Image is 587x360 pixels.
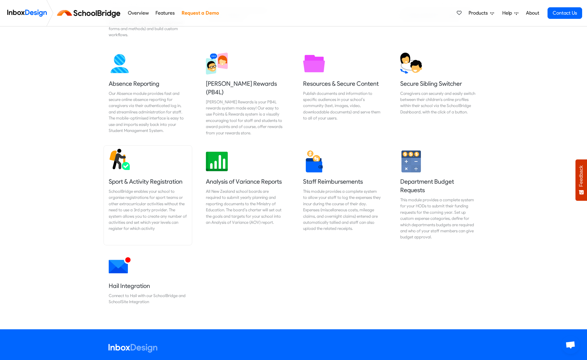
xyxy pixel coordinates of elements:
[303,53,325,74] img: 2022_01_13_icon_folder.svg
[154,7,176,19] a: Features
[548,7,582,19] a: Contact Us
[104,250,192,310] a: Hail Integration Connect to Hail with our SchoolBridge and SchoolSite Integration
[561,336,580,354] div: Open chat
[400,90,479,115] div: Caregivers can securely and easily switch between their children's online profiles within their s...
[201,48,289,141] a: [PERSON_NAME] Rewards (PB4L) [PERSON_NAME] Rewards is your PB4L rewards system made easy! Our eas...
[109,188,187,232] div: SchoolBridge enables your school to organise registrations for sport teams or other extracurricul...
[575,159,587,201] button: Feedback - Show survey
[400,197,479,240] div: This module provides a complete system for your HODs to submit their funding requests for the com...
[206,79,284,96] h5: [PERSON_NAME] Rewards (PB4L)
[109,148,131,170] img: 2022_01_12_icon_activity_registration.svg
[109,255,131,277] img: 2022_01_12_icon_mail_notification.svg
[303,151,325,172] img: 2022_01_13_icon_reimbursement.svg
[524,7,541,19] a: About
[109,90,187,134] div: Our Absence module provides fast and secure online absence reporting for caregivers via their aut...
[206,188,284,225] div: All New Zealand school boards are required to submit yearly planning and reporting documents to t...
[104,146,192,245] a: Sport & Activity Registration SchoolBridge enables your school to organise registrations for spor...
[104,48,192,141] a: Absence Reporting Our Absence module provides fast and secure online absence reporting for caregi...
[578,165,584,187] span: Feedback
[303,188,381,232] div: This module provides a complete system to allow your staff to log the expenses they incur during ...
[201,146,289,245] a: Analysis of Variance Reports All New Zealand school boards are required to submit yearly planning...
[109,177,187,186] h5: Sport & Activity Registration
[500,7,521,19] a: Help
[180,7,220,19] a: Request a Demo
[206,151,228,172] img: 2022_01_13_icon_analysis_report.svg
[303,90,381,121] div: Publish documents and information to specific audiences in your school’s community (text, images,...
[206,177,284,186] h5: Analysis of Variance Reports
[469,9,490,17] span: Products
[126,7,150,19] a: Overview
[395,48,483,141] a: Secure Sibling Switcher Caregivers can securely and easily switch between their children's online...
[56,6,124,20] img: schoolbridge logo
[466,7,497,19] a: Products
[109,53,131,74] img: 2022_01_13_icon_absence.svg
[502,9,514,17] span: Help
[206,53,228,74] img: 2022_03_30_icon_virtual_conferences.svg
[303,79,381,88] h5: Resources & Secure Content
[298,146,386,245] a: Staff Reimbursements This module provides a complete system to allow your staff to log the expens...
[395,146,483,245] a: Department Budget Requests This module provides a complete system for your HODs to submit their f...
[108,344,157,353] img: logo_inboxdesign_white.svg
[400,151,422,172] img: 2022_01_13_icon_budget_calculator.svg
[298,48,386,141] a: Resources & Secure Content Publish documents and information to specific audiences in your school...
[400,177,479,194] h5: Department Budget Requests
[109,282,187,290] h5: Hail Integration
[303,177,381,186] h5: Staff Reimbursements
[400,79,479,88] h5: Secure Sibling Switcher
[400,53,422,74] img: 2022_01_13_icon_sibling_switch.svg
[206,99,284,136] div: [PERSON_NAME] Rewards is your PB4L rewards system made easy! Our easy to use Points & Rewards sys...
[109,79,187,88] h5: Absence Reporting
[109,292,187,305] div: Connect to Hail with our SchoolBridge and SchoolSite Integration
